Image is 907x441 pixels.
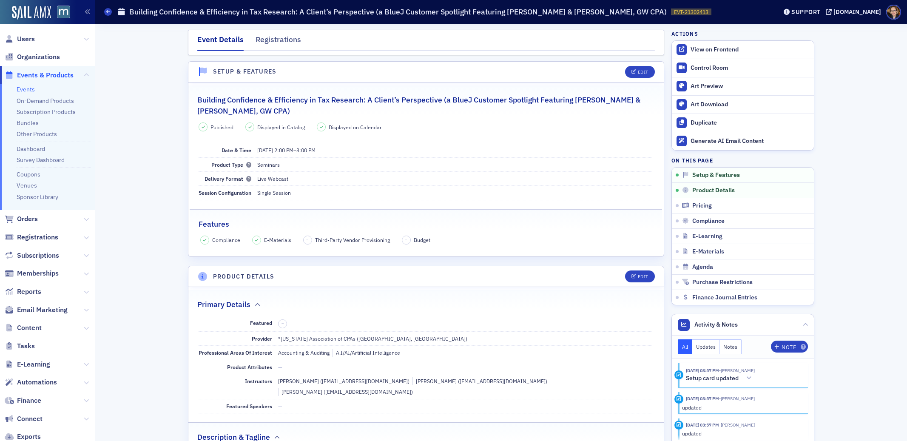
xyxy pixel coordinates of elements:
a: Subscriptions [5,251,59,260]
button: Edit [625,270,654,282]
a: Connect [5,414,43,424]
span: Finance Journal Entries [692,294,757,302]
span: Activity & Notes [694,320,738,329]
span: Reports [17,287,41,296]
a: Survey Dashboard [17,156,65,164]
span: Product Type [211,161,251,168]
h4: Actions [671,30,698,37]
div: Accounting & Auditing [278,349,330,356]
img: SailAMX [12,6,51,20]
span: Memberships [17,269,59,278]
span: Instructors [245,378,272,384]
a: Automations [5,378,57,387]
a: Events & Products [5,71,74,80]
div: updated [682,430,802,437]
button: Updates [692,339,720,354]
div: A.I/AI/Artificial Intelligence [333,349,400,356]
a: Reports [5,287,41,296]
a: On-Demand Products [17,97,74,105]
span: Purchase Restrictions [692,279,753,286]
span: Delivery Format [205,175,251,182]
a: Finance [5,396,41,405]
img: SailAMX [57,6,70,19]
span: Registrations [17,233,58,242]
div: Update [674,395,683,404]
div: updated [682,404,802,411]
a: Sponsor Library [17,193,58,201]
span: Professional Areas Of Interest [199,349,272,356]
a: E-Learning [5,360,50,369]
span: Provider [252,335,272,342]
div: Edit [638,274,648,279]
span: Dee Sullivan [719,367,755,373]
span: Dee Sullivan [719,422,755,428]
time: 2:00 PM [274,147,293,154]
a: Venues [17,182,37,189]
a: Tasks [5,341,35,351]
a: Organizations [5,52,60,62]
a: Dashboard [17,145,45,153]
time: 9/10/2025 03:57 PM [686,395,719,401]
button: Edit [625,66,654,78]
div: Event Details [197,34,244,51]
div: Art Preview [691,83,810,90]
span: [DATE] [257,147,273,154]
span: – [306,237,309,243]
h2: Features [199,219,229,230]
button: Setup card updated [686,374,755,383]
div: Registrations [256,34,301,50]
button: Generate AI Email Content [672,132,814,150]
a: Events [17,85,35,93]
div: [PERSON_NAME] ([EMAIL_ADDRESS][DOMAIN_NAME]) [278,377,409,385]
span: Organizations [17,52,60,62]
span: Product Attributes [227,364,272,370]
span: EVT-21302413 [674,9,708,16]
button: All [678,339,692,354]
h4: Product Details [213,272,275,281]
a: Art Download [672,95,814,114]
span: Events & Products [17,71,74,80]
span: Tasks [17,341,35,351]
span: — [278,364,282,370]
span: Finance [17,396,41,405]
div: [DOMAIN_NAME] [833,8,881,16]
span: E-Learning [17,360,50,369]
span: Content [17,323,42,333]
div: View on Frontend [691,46,810,54]
span: Third-Party Vendor Provisioning [315,236,390,244]
button: Duplicate [672,114,814,132]
button: Notes [719,339,742,354]
span: — [278,403,282,410]
div: Control Room [691,64,810,72]
span: Agenda [692,263,713,271]
h4: On this page [671,156,814,164]
a: View on Frontend [672,41,814,59]
h4: Setup & Features [213,67,277,76]
span: Featured [250,319,272,326]
span: – [405,237,407,243]
span: Seminars [257,161,280,168]
a: Bundles [17,119,39,127]
div: Activity [674,370,683,379]
span: Single Session [257,189,291,196]
span: E-Materials [264,236,291,244]
button: [DOMAIN_NAME] [826,9,884,15]
span: Setup & Features [692,171,740,179]
span: Displayed on Calendar [329,123,382,131]
a: Orders [5,214,38,224]
a: Users [5,34,35,44]
h5: Setup card updated [686,375,739,382]
h2: Building Confidence & Efficiency in Tax Research: A Client’s Perspective (a BlueJ Customer Spotli... [197,94,655,117]
button: Note [771,341,808,353]
span: Product Details [692,187,735,194]
span: – [281,321,284,327]
span: Users [17,34,35,44]
span: Compliance [212,236,240,244]
span: Displayed in Catalog [257,123,305,131]
span: Session Configuration [199,189,251,196]
h1: Building Confidence & Efficiency in Tax Research: A Client’s Perspective (a BlueJ Customer Spotli... [129,7,667,17]
div: Duplicate [691,119,810,127]
span: Automations [17,378,57,387]
span: Subscriptions [17,251,59,260]
span: Profile [886,5,901,20]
